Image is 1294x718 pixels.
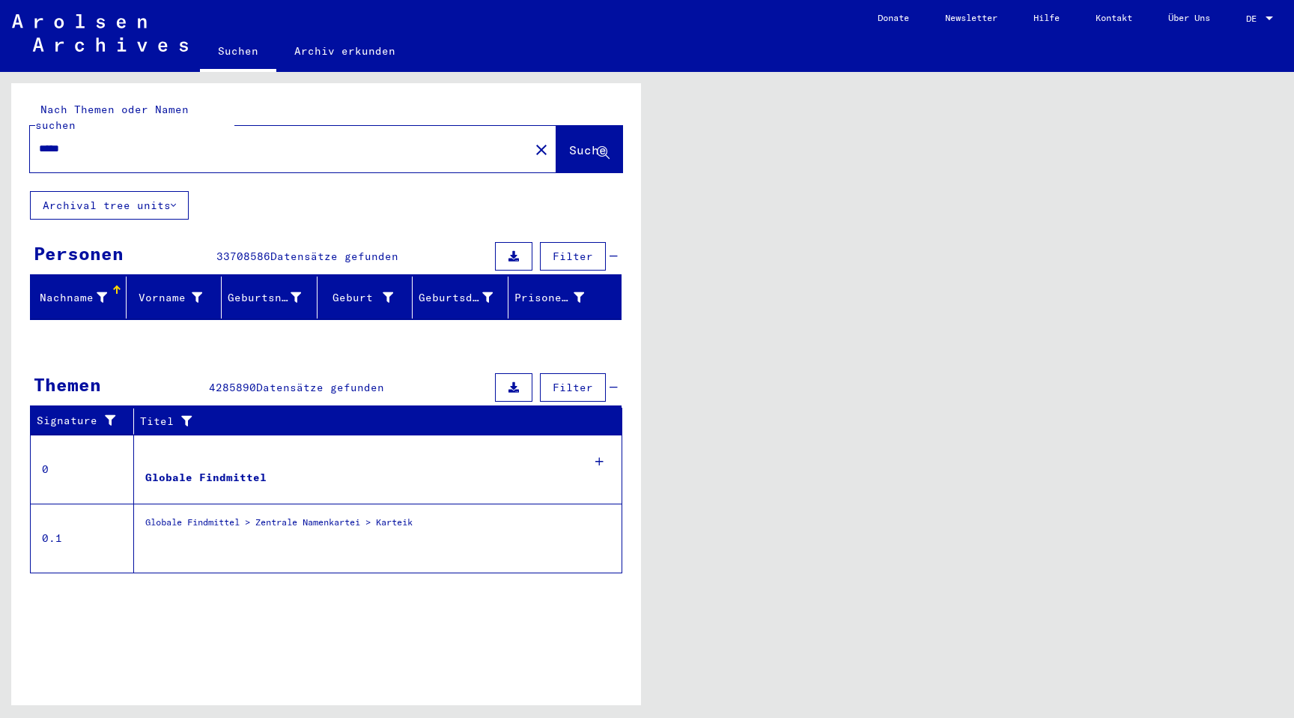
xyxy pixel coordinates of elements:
[514,286,604,310] div: Prisoner #
[276,33,413,69] a: Archiv erkunden
[540,373,606,402] button: Filter
[228,290,301,306] div: Geburtsname
[127,277,222,319] mat-header-cell: Vorname
[556,126,622,172] button: Suche
[553,250,593,263] span: Filter
[31,504,134,573] td: 0.1
[318,277,413,319] mat-header-cell: Geburt‏
[34,371,101,398] div: Themen
[37,413,122,429] div: Signature
[35,103,189,132] mat-label: Nach Themen oder Namen suchen
[209,381,256,394] span: 4285890
[12,14,188,52] img: Arolsen_neg.svg
[145,516,413,537] div: Globale Findmittel > Zentrale Namenkartei > Karteik
[553,381,593,394] span: Filter
[30,191,189,220] button: Archival tree units
[323,286,413,310] div: Geburt‏
[419,286,511,310] div: Geburtsdatum
[34,240,124,267] div: Personen
[140,409,607,433] div: Titel
[514,290,585,306] div: Prisoner #
[145,470,267,486] div: Globale Findmittel
[540,242,606,271] button: Filter
[37,286,126,310] div: Nachname
[222,277,318,319] mat-header-cell: Geburtsname
[532,141,550,159] mat-icon: close
[419,290,493,306] div: Geburtsdatum
[413,277,508,319] mat-header-cell: Geburtsdatum
[256,381,384,394] span: Datensätze gefunden
[31,435,134,504] td: 0
[200,33,276,72] a: Suchen
[508,277,622,319] mat-header-cell: Prisoner #
[133,290,203,306] div: Vorname
[216,250,270,263] span: 33708586
[31,277,127,319] mat-header-cell: Nachname
[228,286,320,310] div: Geburtsname
[140,414,592,429] div: Titel
[323,290,394,306] div: Geburt‏
[270,250,398,263] span: Datensätze gefunden
[569,142,607,157] span: Suche
[526,134,556,164] button: Clear
[133,286,222,310] div: Vorname
[37,290,107,306] div: Nachname
[1246,13,1263,24] span: DE
[37,409,137,433] div: Signature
